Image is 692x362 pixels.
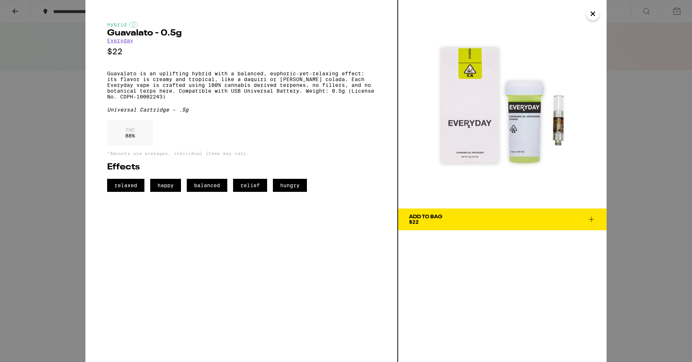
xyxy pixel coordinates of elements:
[233,179,267,192] span: relief
[409,214,442,219] div: Add To Bag
[586,7,599,20] button: Close
[107,38,133,43] a: Everyday
[107,120,153,146] div: 88 %
[107,47,376,56] p: $22
[273,179,307,192] span: hungry
[107,163,376,172] h2: Effects
[125,127,135,133] p: THC
[409,219,419,225] span: $22
[398,209,607,230] button: Add To Bag$22
[107,151,376,156] p: *Amounts are averages, individual items may vary.
[107,71,376,100] p: Guavalato is an uplifting hybrid with a balanced, euphoric-yet-relaxing effect: its flavor is cre...
[107,29,376,38] h2: Guavalato - 0.5g
[150,179,181,192] span: happy
[129,22,138,28] img: hybridColor.svg
[107,179,144,192] span: relaxed
[107,22,376,28] div: Hybrid
[107,107,376,113] div: Universal Cartridge - .5g
[187,179,227,192] span: balanced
